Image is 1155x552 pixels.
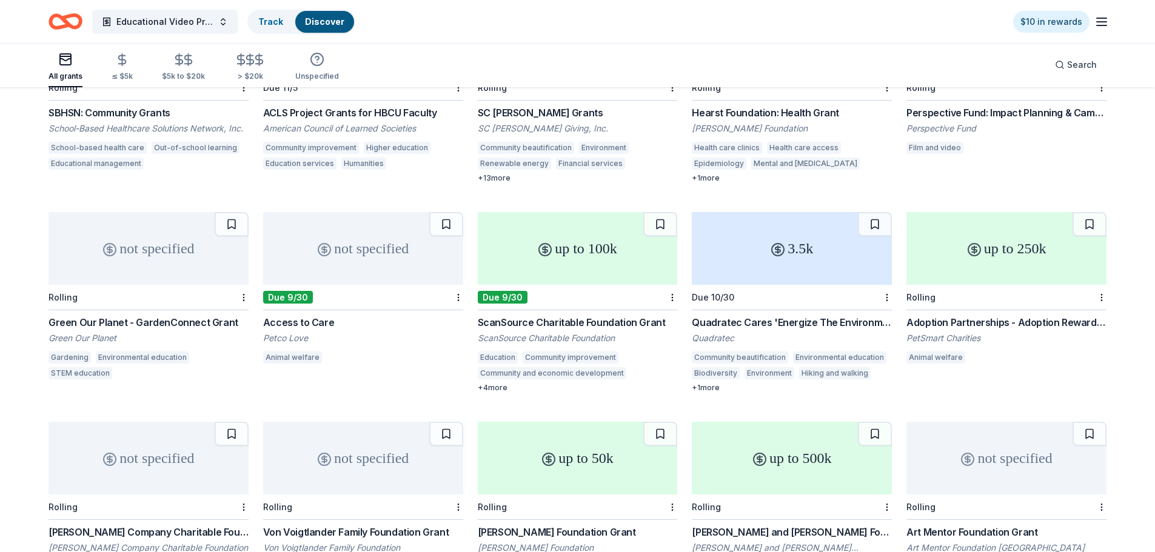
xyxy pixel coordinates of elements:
div: Health care clinics [692,142,762,154]
div: Rolling [49,292,78,302]
div: [PERSON_NAME] and [PERSON_NAME] Foundation Grant [692,525,892,539]
div: Access to Care [263,315,463,330]
div: Perspective Fund [906,122,1106,135]
button: > $20k [234,48,266,87]
div: Adoption Partnerships - Adoption Rewards & Adoption Event Grants [906,315,1106,330]
div: > $20k [234,71,266,81]
div: Educational management [49,158,144,170]
div: Environmental education [793,351,886,364]
div: STEM education [49,367,112,379]
div: Mental and [MEDICAL_DATA] [751,158,860,170]
button: Educational Video Project [92,10,238,34]
div: Rolling [692,82,721,93]
button: $5k to $20k [162,48,205,87]
a: Track [258,16,283,27]
div: Film and video [906,142,963,154]
a: Home [49,7,82,36]
div: Hearst Foundation: Health Grant [692,105,892,120]
div: Rolling [692,502,721,512]
div: Quadratec Cares 'Energize The Environment' Grant Program [692,315,892,330]
div: Rolling [478,82,507,93]
div: Rolling [49,502,78,512]
div: Von Voigtlander Family Foundation Grant [263,525,463,539]
a: up to 100kDue 9/30ScanSource Charitable Foundation GrantScanSource Charitable FoundationEducation... [478,212,678,393]
a: 100k+RollingHearst Foundation: Health Grant[PERSON_NAME] FoundationHealth care clinicsHealth care... [692,2,892,183]
a: 3.5kDue 10/30Quadratec Cares 'Energize The Environment' Grant ProgramQuadratecCommunity beautific... [692,212,892,393]
button: Unspecified [295,47,339,87]
div: School-Based Healthcare Solutions Network, Inc. [49,122,249,135]
div: Epidemiology [692,158,746,170]
a: not specifiedRollingSC [PERSON_NAME] GrantsSC [PERSON_NAME] Giving, Inc.Community beautificationE... [478,2,678,183]
div: not specified [49,212,249,285]
div: [PERSON_NAME] Company Charitable Foundation Grant [49,525,249,539]
div: Humanities [341,158,386,170]
button: All grants [49,47,82,87]
div: Higher education [364,142,430,154]
div: Petco Love [263,332,463,344]
div: Community beautification [692,351,788,364]
div: + 13 more [478,173,678,183]
div: Gardening [49,351,91,364]
div: Due 11/5 [263,82,298,93]
div: Animal welfare [263,351,322,364]
a: Discover [305,16,344,27]
div: Community beautification [478,142,574,154]
div: Education [478,351,518,364]
div: Perspective Fund: Impact Planning & Campaign Grants [906,105,1106,120]
div: Rolling [906,82,936,93]
div: Out-of-school learning [152,142,239,154]
a: not specifiedRollingGreen Our Planet - GardenConnect GrantGreen Our PlanetGardeningEnvironmental ... [49,212,249,383]
div: not specified [263,422,463,494]
div: Art Mentor Foundation Grant [906,525,1106,539]
div: SBHSN: Community Grants [49,105,249,120]
div: Hiking and walking [799,367,871,379]
div: All grants [49,71,82,81]
div: PetSmart Charities [906,332,1106,344]
span: Search [1067,58,1097,72]
div: Unspecified [295,71,339,81]
div: up to 50k [478,422,678,494]
div: Community and economic development [478,367,626,379]
div: ≤ $5k [112,71,133,81]
div: up to 250k [906,212,1106,285]
div: Renewable energy [478,158,551,170]
div: SC [PERSON_NAME] Giving, Inc. [478,122,678,135]
div: Environment [579,142,629,154]
div: not specified [906,422,1106,494]
div: Due 9/30 [263,291,313,304]
button: ≤ $5k [112,48,133,87]
div: Community improvement [263,142,359,154]
div: [PERSON_NAME] Foundation [692,122,892,135]
div: ACLS Project Grants for HBCU Faculty [263,105,463,120]
div: American Council of Learned Societies [263,122,463,135]
button: TrackDiscover [247,10,355,34]
div: 3.5k [692,212,892,285]
div: + 4 more [478,383,678,393]
div: Rolling [906,292,936,302]
div: not specified [49,422,249,494]
span: Educational Video Project [116,15,213,29]
div: Environmental education [96,351,189,364]
div: Community improvement [523,351,618,364]
div: + 1 more [692,383,892,393]
div: SC [PERSON_NAME] Grants [478,105,678,120]
div: ScanSource Charitable Foundation Grant [478,315,678,330]
div: Financial services [556,158,625,170]
button: Search [1045,53,1106,77]
div: School-based health care [49,142,147,154]
a: up to 10kDue 11/5ACLS Project Grants for HBCU FacultyAmerican Council of Learned SocietiesCommuni... [263,2,463,173]
div: Quadratec [692,332,892,344]
div: Animal welfare [906,351,965,364]
div: Rolling [906,502,936,512]
div: Due 10/30 [692,292,734,302]
div: up to 500k [692,422,892,494]
a: $10 in rewards [1013,11,1090,33]
div: Rolling [478,502,507,512]
div: Biodiversity [692,367,740,379]
div: Green Our Planet - GardenConnect Grant [49,315,249,330]
div: up to 100k [478,212,678,285]
a: not specifiedDue 9/30Access to CarePetco LoveAnimal welfare [263,212,463,367]
div: + 1 more [692,173,892,183]
div: $5k to $20k [162,71,205,81]
div: Rolling [263,502,292,512]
